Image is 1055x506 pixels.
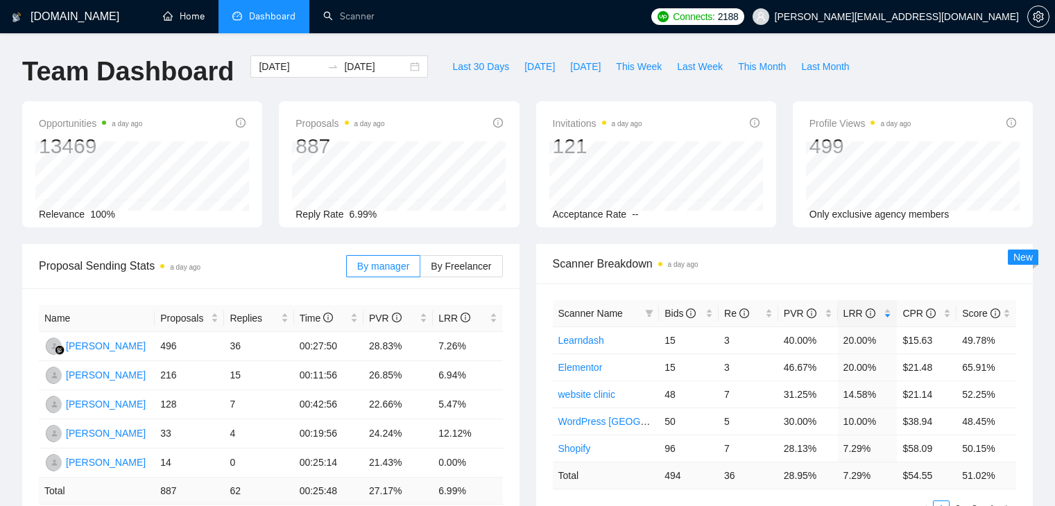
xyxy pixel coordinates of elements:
[719,435,778,462] td: 7
[794,55,857,78] button: Last Month
[350,209,377,220] span: 6.99%
[66,367,146,383] div: [PERSON_NAME]
[39,257,346,274] span: Proposal Sending Stats
[259,59,322,74] input: Start date
[493,118,503,128] span: info-circle
[738,59,786,74] span: This Month
[558,308,623,319] span: Scanner Name
[838,354,898,381] td: 20.00%
[563,55,608,78] button: [DATE]
[659,435,719,462] td: 96
[90,209,115,220] span: 100%
[433,332,502,361] td: 7.26%
[39,209,85,220] span: Relevance
[46,338,63,355] img: RF
[719,381,778,408] td: 7
[880,120,911,128] time: a day ago
[1028,11,1049,22] span: setting
[112,120,142,128] time: a day ago
[719,326,778,354] td: 3
[838,326,898,354] td: 20.00%
[809,115,911,132] span: Profile Views
[39,478,155,505] td: Total
[46,396,63,413] img: MF
[659,326,719,354] td: 15
[957,435,1016,462] td: 50.15%
[838,408,898,435] td: 10.00%
[66,396,146,412] div: [PERSON_NAME]
[155,332,224,361] td: 496
[778,462,838,489] td: 28.95 %
[46,367,63,384] img: PK
[39,133,142,159] div: 13469
[524,59,555,74] span: [DATE]
[155,305,224,332] th: Proposals
[39,115,142,132] span: Opportunities
[642,303,656,324] span: filter
[897,462,957,489] td: $ 54.55
[807,308,816,318] span: info-circle
[232,11,242,21] span: dashboard
[897,354,957,381] td: $21.48
[553,255,1017,272] span: Scanner Breakdown
[160,311,208,326] span: Proposals
[155,361,224,390] td: 216
[897,408,957,435] td: $38.94
[677,59,723,74] span: Last Week
[659,381,719,408] td: 48
[957,381,1016,408] td: 52.25%
[236,118,246,128] span: info-circle
[739,308,749,318] span: info-circle
[926,308,936,318] span: info-circle
[750,118,760,128] span: info-circle
[719,462,778,489] td: 36
[392,313,402,322] span: info-circle
[344,59,407,74] input: End date
[843,308,875,319] span: LRR
[44,456,146,467] a: AC[PERSON_NAME]
[659,462,719,489] td: 494
[719,408,778,435] td: 5
[1008,459,1041,492] iframe: Intercom live chat
[295,133,384,159] div: 887
[957,462,1016,489] td: 51.02 %
[66,426,146,441] div: [PERSON_NAME]
[517,55,563,78] button: [DATE]
[897,326,957,354] td: $15.63
[433,390,502,419] td: 5.47%
[838,381,898,408] td: 14.58%
[438,313,470,324] span: LRR
[44,340,146,351] a: RF[PERSON_NAME]
[55,345,65,355] img: gigradar-bm.png
[433,448,502,478] td: 0.00%
[363,361,433,390] td: 26.85%
[1027,6,1049,28] button: setting
[897,435,957,462] td: $58.09
[957,326,1016,354] td: 49.78%
[461,313,470,322] span: info-circle
[155,419,224,448] td: 33
[1006,118,1016,128] span: info-circle
[553,115,642,132] span: Invitations
[230,311,277,326] span: Replies
[612,120,642,128] time: a day ago
[1027,11,1049,22] a: setting
[155,390,224,419] td: 128
[294,390,363,419] td: 00:42:56
[294,419,363,448] td: 00:19:56
[659,354,719,381] td: 15
[658,11,669,22] img: upwork-logo.png
[962,308,1000,319] span: Score
[558,335,604,346] a: Learndash
[809,133,911,159] div: 499
[608,55,669,78] button: This Week
[778,435,838,462] td: 28.13%
[224,419,293,448] td: 4
[445,55,517,78] button: Last 30 Days
[44,398,146,409] a: MF[PERSON_NAME]
[553,133,642,159] div: 121
[170,263,200,271] time: a day ago
[433,419,502,448] td: 12.12%
[778,354,838,381] td: 46.67%
[249,10,295,22] span: Dashboard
